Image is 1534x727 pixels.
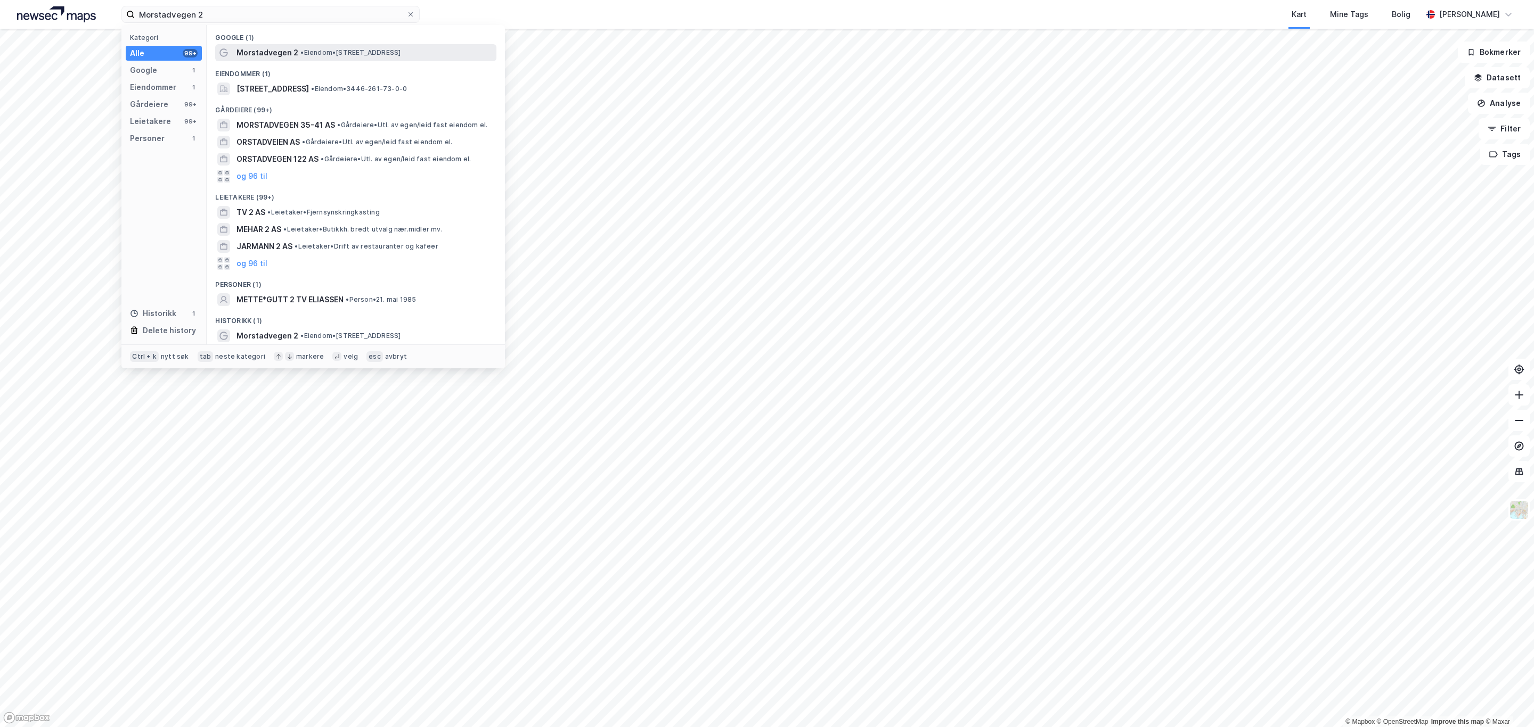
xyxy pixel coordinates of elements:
span: Eiendom • 3446-261-73-0-0 [311,85,407,93]
div: tab [198,351,214,362]
div: nytt søk [161,352,189,361]
span: • [346,295,349,303]
div: Ctrl + k [130,351,159,362]
div: Gårdeiere [130,98,168,111]
span: ORSTADVEIEN AS [236,136,300,148]
iframe: Chat Widget [1481,676,1534,727]
span: • [321,155,324,163]
img: logo.a4113a55bc3d86da70a041830d287a7e.svg [17,6,96,22]
span: • [283,225,287,233]
span: ORSTADVEGEN 122 AS [236,153,319,166]
div: Kart [1292,8,1307,21]
button: og 96 til [236,257,267,270]
a: Mapbox [1345,718,1375,725]
div: 1 [189,83,198,92]
div: Google (1) [207,25,505,44]
a: Mapbox homepage [3,712,50,724]
div: Eiendommer [130,81,176,94]
span: TV 2 AS [236,206,265,219]
span: Eiendom • [STREET_ADDRESS] [300,48,401,57]
div: Leietakere [130,115,171,128]
div: Historikk (1) [207,308,505,327]
div: Kategori [130,34,202,42]
div: 1 [189,66,198,75]
div: 1 [189,134,198,143]
button: Tags [1480,144,1530,165]
button: Bokmerker [1458,42,1530,63]
span: Gårdeiere • Utl. av egen/leid fast eiendom el. [302,138,452,146]
span: • [300,48,304,56]
a: Improve this map [1431,718,1484,725]
span: • [311,85,314,93]
div: Alle [130,47,144,60]
div: Leietakere (99+) [207,185,505,204]
div: Personer (1) [207,272,505,291]
div: 99+ [183,117,198,126]
button: og 96 til [236,170,267,183]
div: 99+ [183,49,198,57]
span: Morstadvegen 2 [236,329,298,342]
span: Leietaker • Butikkh. bredt utvalg nær.midler mv. [283,225,442,234]
span: [STREET_ADDRESS] [236,82,309,95]
div: Bolig [1392,8,1410,21]
span: Leietaker • Drift av restauranter og kafeer [295,242,438,251]
div: 99+ [183,100,198,109]
div: Historikk [130,307,176,320]
div: velg [344,352,358,361]
span: Gårdeiere • Utl. av egen/leid fast eiendom el. [337,121,487,129]
span: METTE*GUTT 2 TV ELIASSEN [236,293,344,306]
div: [PERSON_NAME] [1439,8,1500,21]
a: OpenStreetMap [1377,718,1429,725]
span: Person • 21. mai 1985 [346,295,416,304]
div: 1 [189,309,198,318]
div: markere [296,352,324,361]
span: Leietaker • Fjernsynskringkasting [267,208,379,217]
span: • [267,208,271,216]
div: esc [366,351,383,362]
span: Morstadvegen 2 [236,46,298,59]
span: Eiendom • [STREET_ADDRESS] [300,332,401,340]
span: • [337,121,340,129]
button: Analyse [1468,93,1530,114]
span: Gårdeiere • Utl. av egen/leid fast eiendom el. [321,155,471,163]
div: Mine Tags [1330,8,1368,21]
span: • [295,242,298,250]
input: Søk på adresse, matrikkel, gårdeiere, leietakere eller personer [135,6,406,22]
div: Personer [130,132,165,145]
span: • [302,138,305,146]
span: MEHAR 2 AS [236,223,281,236]
div: Gårdeiere (99+) [207,97,505,117]
button: Datasett [1465,67,1530,88]
div: Delete history [143,324,196,337]
span: JARMANN 2 AS [236,240,292,253]
span: MORSTADVEGEN 35-41 AS [236,119,335,131]
div: Eiendommer (1) [207,61,505,80]
div: neste kategori [215,352,265,361]
button: Filter [1479,118,1530,139]
span: • [300,332,304,340]
div: avbryt [385,352,407,361]
div: Google [130,64,157,77]
img: Z [1509,500,1529,520]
